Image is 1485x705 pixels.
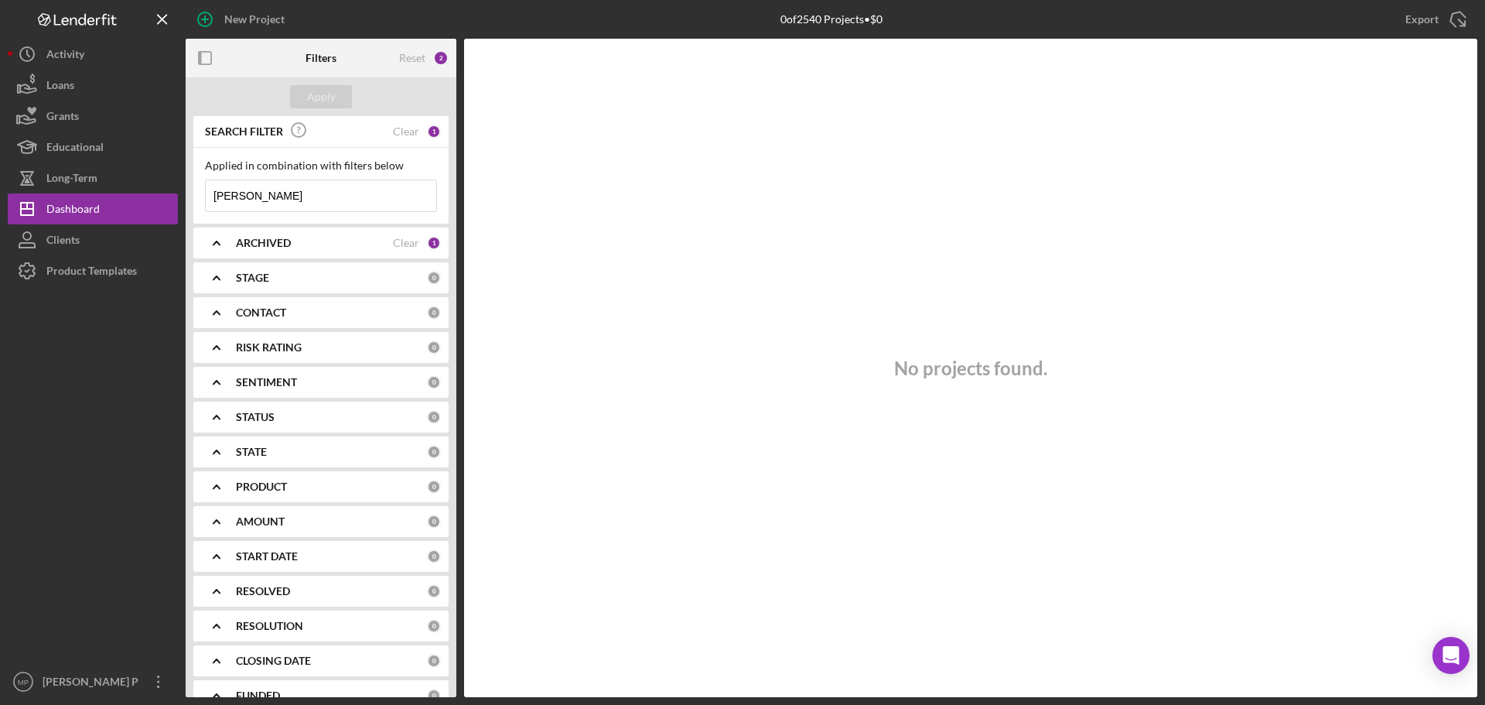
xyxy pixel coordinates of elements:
div: Export [1405,4,1439,35]
b: Filters [306,52,336,64]
b: START DATE [236,550,298,563]
div: 0 [427,375,441,389]
div: Clients [46,224,80,259]
div: 0 [427,619,441,633]
button: New Project [186,4,300,35]
button: Product Templates [8,255,178,286]
div: 1 [427,125,441,139]
div: 0 [427,341,441,354]
div: 0 [427,654,441,668]
div: Loans [46,70,74,104]
b: RESOLUTION [236,620,303,632]
div: 1 [427,236,441,250]
div: Clear [393,125,419,138]
button: Educational [8,132,178,163]
div: Dashboard [46,193,100,228]
div: 0 [427,480,441,494]
div: 0 [427,410,441,424]
button: MP[PERSON_NAME] P [8,666,178,697]
div: Educational [46,132,104,166]
div: 0 [427,515,441,529]
button: Apply [290,85,352,108]
div: Open Intercom Messenger [1432,637,1470,674]
div: 0 [427,445,441,459]
text: MP [18,678,29,686]
div: 0 [427,271,441,285]
button: Dashboard [8,193,178,224]
div: Grants [46,101,79,135]
b: AMOUNT [236,515,285,528]
div: Activity [46,39,84,74]
button: Export [1390,4,1477,35]
div: Product Templates [46,255,137,290]
div: New Project [224,4,285,35]
div: [PERSON_NAME] P [39,666,139,701]
button: Long-Term [8,163,178,193]
b: PRODUCT [236,481,287,493]
div: 0 [427,306,441,320]
div: 0 of 2540 Projects • $0 [780,13,882,26]
div: 0 [427,549,441,563]
b: SENTIMENT [236,376,297,388]
b: STAGE [236,272,269,284]
div: 0 [427,584,441,598]
b: SEARCH FILTER [205,125,283,138]
b: CLOSING DATE [236,655,311,667]
button: Grants [8,101,178,132]
div: Long-Term [46,163,97,197]
h3: No projects found. [894,358,1047,379]
b: RESOLVED [236,585,290,597]
div: Clear [393,237,419,249]
b: RISK RATING [236,341,302,354]
div: Reset [399,52,425,64]
button: Activity [8,39,178,70]
b: ARCHIVED [236,237,291,249]
div: Apply [307,85,336,108]
button: Clients [8,224,178,255]
b: CONTACT [236,306,286,319]
b: FUNDED [236,690,280,702]
b: STATUS [236,411,275,423]
div: 2 [433,50,449,66]
div: 0 [427,689,441,703]
button: Loans [8,70,178,101]
b: STATE [236,446,267,458]
div: Applied in combination with filters below [205,159,437,172]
